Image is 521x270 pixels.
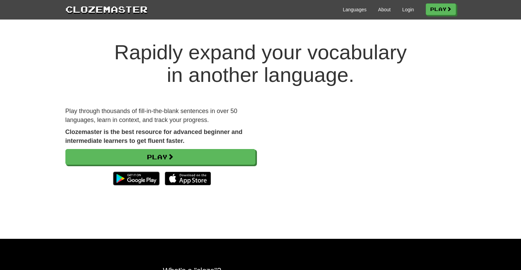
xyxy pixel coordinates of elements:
[426,3,456,15] a: Play
[65,149,256,165] a: Play
[343,6,367,13] a: Languages
[402,6,414,13] a: Login
[65,128,243,144] strong: Clozemaster is the best resource for advanced beginner and intermediate learners to get fluent fa...
[65,107,256,124] p: Play through thousands of fill-in-the-blank sentences in over 50 languages, learn in context, and...
[65,3,148,15] a: Clozemaster
[165,172,211,185] img: Download_on_the_App_Store_Badge_US-UK_135x40-25178aeef6eb6b83b96f5f2d004eda3bffbb37122de64afbaef7...
[110,168,163,189] img: Get it on Google Play
[378,6,391,13] a: About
